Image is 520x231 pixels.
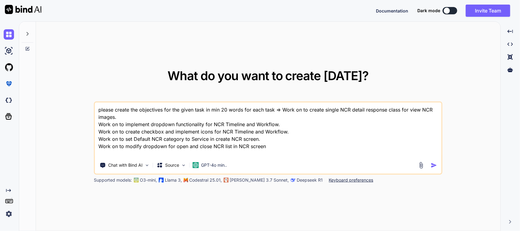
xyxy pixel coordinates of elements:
[376,8,408,13] span: Documentation
[466,5,510,17] button: Invite Team
[291,178,296,183] img: claude
[224,178,229,183] img: claude
[4,95,14,105] img: darkCloudIdeIcon
[189,177,222,183] p: Codestral 25.01,
[165,177,182,183] p: Llama 3,
[4,79,14,89] img: premium
[108,162,143,168] p: Chat with Bind AI
[230,177,289,183] p: [PERSON_NAME] 3.7 Sonnet,
[201,162,227,168] p: GPT-4o min..
[94,177,132,183] p: Supported models:
[5,5,41,14] img: Bind AI
[165,162,179,168] p: Source
[95,102,441,157] textarea: please create the objectives for the given task in min 20 words for each task => Work on to creat...
[4,46,14,56] img: ai-studio
[4,209,14,219] img: settings
[417,8,440,14] span: Dark mode
[418,162,425,169] img: attachment
[140,177,157,183] p: O3-mini,
[376,8,408,14] button: Documentation
[145,163,150,168] img: Pick Tools
[329,177,373,183] p: Keyboard preferences
[181,163,186,168] img: Pick Models
[134,178,139,183] img: GPT-4
[4,29,14,40] img: chat
[184,178,188,182] img: Mistral-AI
[431,162,437,169] img: icon
[159,178,164,183] img: Llama2
[297,177,323,183] p: Deepseek R1
[193,162,199,168] img: GPT-4o mini
[4,62,14,73] img: githubLight
[168,68,369,83] span: What do you want to create [DATE]?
